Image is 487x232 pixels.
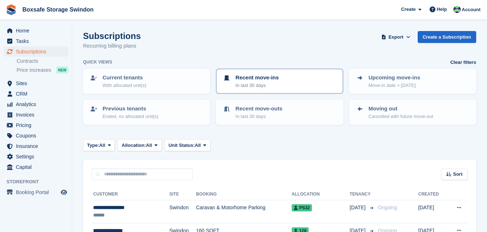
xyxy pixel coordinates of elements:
[217,100,342,124] a: Recent move-outs In last 30 days
[369,105,433,113] p: Moving out
[16,89,59,99] span: CRM
[369,74,420,82] p: Upcoming move-ins
[122,142,146,149] span: Allocation:
[56,66,68,74] div: NEW
[4,152,68,162] a: menu
[16,152,59,162] span: Settings
[19,4,96,16] a: Boxsafe Storage Swindon
[84,100,209,124] a: Previous tenants Ended, no allocated unit(s)
[16,187,59,197] span: Booking Portal
[6,178,72,185] span: Storefront
[83,31,141,41] h1: Subscriptions
[4,110,68,120] a: menu
[146,142,152,149] span: All
[84,69,209,93] a: Current tenants With allocated unit(s)
[453,6,461,13] img: Kim Virabi
[17,58,68,65] a: Contracts
[418,200,447,223] td: [DATE]
[196,189,292,200] th: Booking
[6,4,17,15] img: stora-icon-8386f47178a22dfd0bd8f6a31ec36ba5ce8667c1dd55bd0f319d3a0aa187defe.svg
[4,26,68,36] a: menu
[17,66,68,74] a: Price increases NEW
[418,189,447,200] th: Created
[235,113,282,120] p: In last 30 days
[103,82,146,89] p: With allocated unit(s)
[401,6,416,13] span: Create
[369,113,433,120] p: Cancelled with future move-out
[453,171,462,178] span: Sort
[16,131,59,141] span: Coupons
[4,131,68,141] a: menu
[350,204,367,211] span: [DATE]
[292,204,312,211] span: PS32
[4,187,68,197] a: menu
[292,189,350,200] th: Allocation
[16,26,59,36] span: Home
[369,82,420,89] p: Move-in date > [DATE]
[103,74,146,82] p: Current tenants
[16,120,59,130] span: Pricing
[165,139,210,151] button: Unit Status: All
[99,142,105,149] span: All
[16,36,59,46] span: Tasks
[350,100,475,124] a: Moving out Cancelled with future move-out
[83,59,112,65] h6: Quick views
[4,162,68,172] a: menu
[83,42,141,50] p: Recurring billing plans
[4,47,68,57] a: menu
[418,31,476,43] a: Create a Subscription
[437,6,447,13] span: Help
[388,34,403,41] span: Export
[378,205,397,210] span: Ongoing
[4,36,68,46] a: menu
[4,89,68,99] a: menu
[350,189,375,200] th: Tenancy
[4,141,68,151] a: menu
[4,99,68,109] a: menu
[17,67,51,74] span: Price increases
[103,105,158,113] p: Previous tenants
[4,120,68,130] a: menu
[92,189,169,200] th: Customer
[87,142,99,149] span: Type:
[235,105,282,113] p: Recent move-outs
[16,141,59,151] span: Insurance
[450,59,476,66] a: Clear filters
[16,99,59,109] span: Analytics
[16,47,59,57] span: Subscriptions
[16,110,59,120] span: Invoices
[118,139,162,151] button: Allocation: All
[462,6,481,13] span: Account
[60,188,68,197] a: Preview store
[16,78,59,88] span: Sites
[350,69,475,93] a: Upcoming move-ins Move-in date > [DATE]
[235,74,279,82] p: Recent move-ins
[4,78,68,88] a: menu
[235,82,279,89] p: In last 30 days
[169,142,195,149] span: Unit Status:
[103,113,158,120] p: Ended, no allocated unit(s)
[195,142,201,149] span: All
[196,200,292,223] td: Caravan & Motorhome Parking
[169,200,196,223] td: Swindon
[217,69,342,93] a: Recent move-ins In last 30 days
[169,189,196,200] th: Site
[16,162,59,172] span: Capital
[83,139,115,151] button: Type: All
[380,31,412,43] button: Export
